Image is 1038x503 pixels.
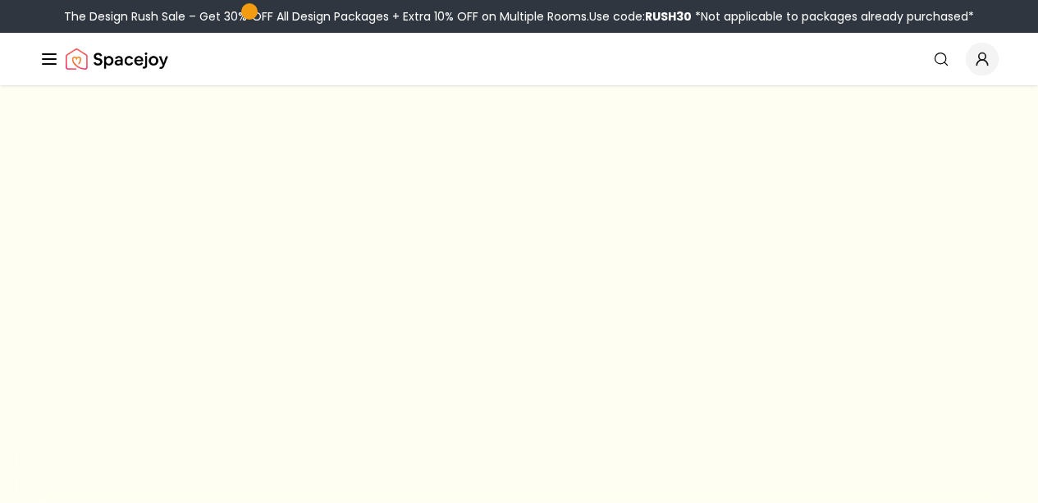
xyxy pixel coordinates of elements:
[39,33,999,85] nav: Global
[66,43,168,75] img: Spacejoy Logo
[64,8,974,25] div: The Design Rush Sale – Get 30% OFF All Design Packages + Extra 10% OFF on Multiple Rooms.
[589,8,692,25] span: Use code:
[645,8,692,25] b: RUSH30
[66,43,168,75] a: Spacejoy
[692,8,974,25] span: *Not applicable to packages already purchased*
